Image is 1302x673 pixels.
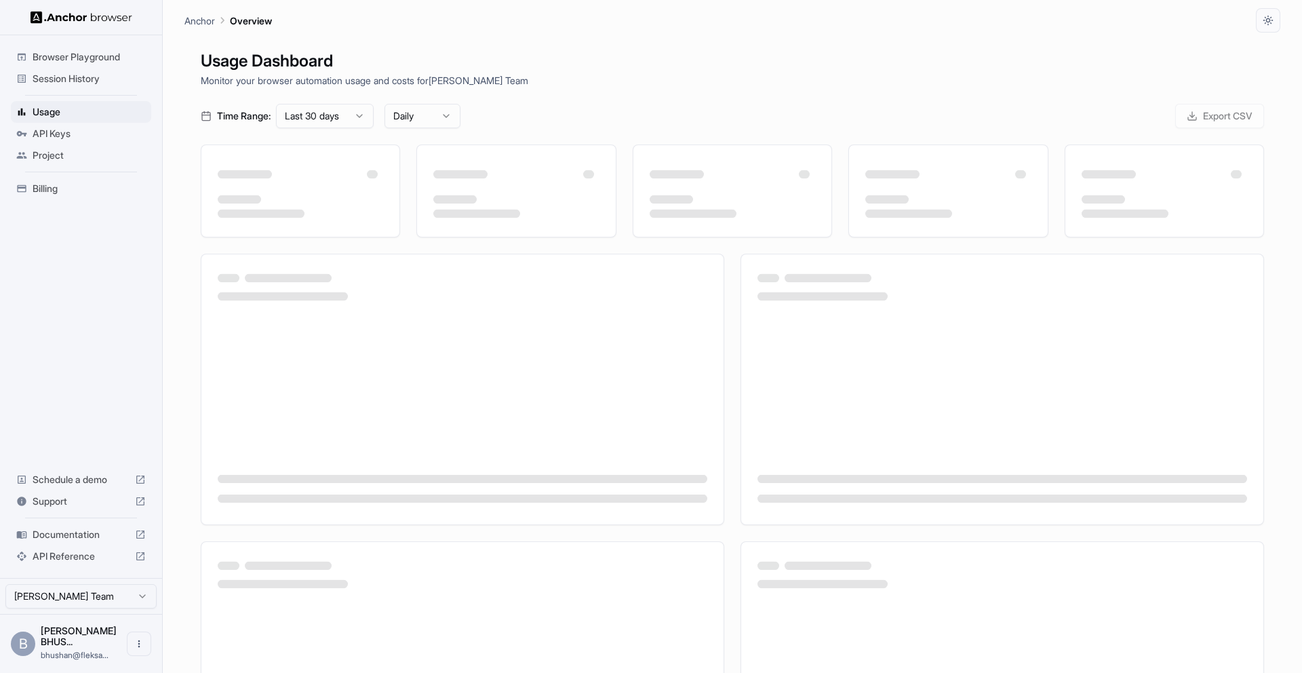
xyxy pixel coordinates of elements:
div: Session History [11,68,151,90]
h1: Usage Dashboard [201,49,1264,73]
span: BHAGWATI BHUSHAN MISHRA [41,625,117,647]
span: Browser Playground [33,50,146,64]
div: Documentation [11,524,151,545]
span: Session History [33,72,146,85]
p: Overview [230,14,272,28]
button: Open menu [127,632,151,656]
img: Anchor Logo [31,11,132,24]
p: Anchor [184,14,215,28]
div: Browser Playground [11,46,151,68]
div: Billing [11,178,151,199]
div: Usage [11,101,151,123]
span: Support [33,495,130,508]
span: API Keys [33,127,146,140]
div: B [11,632,35,656]
span: bhushan@fleksa.com [41,650,108,660]
div: Project [11,145,151,166]
span: Usage [33,105,146,119]
span: API Reference [33,550,130,563]
span: Schedule a demo [33,473,130,486]
span: Billing [33,182,146,195]
span: Project [33,149,146,162]
div: API Keys [11,123,151,145]
span: Documentation [33,528,130,541]
div: Support [11,491,151,512]
div: API Reference [11,545,151,567]
span: Time Range: [217,109,271,123]
nav: breadcrumb [184,13,272,28]
p: Monitor your browser automation usage and costs for [PERSON_NAME] Team [201,73,1264,88]
div: Schedule a demo [11,469,151,491]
